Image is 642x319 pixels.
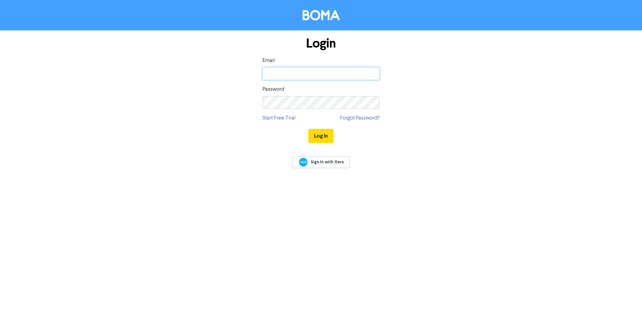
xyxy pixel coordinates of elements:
[262,114,296,122] a: Start Free Trial
[303,10,340,20] img: BOMA Logo
[292,156,350,168] a: Sign In with Xero
[308,129,334,143] button: Log In
[262,85,284,93] label: Password
[299,158,308,167] img: Xero logo
[340,114,380,122] a: Forgot Password?
[558,247,642,319] iframe: Chat Widget
[262,36,380,51] h1: Login
[311,159,344,165] span: Sign In with Xero
[262,57,275,65] label: Email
